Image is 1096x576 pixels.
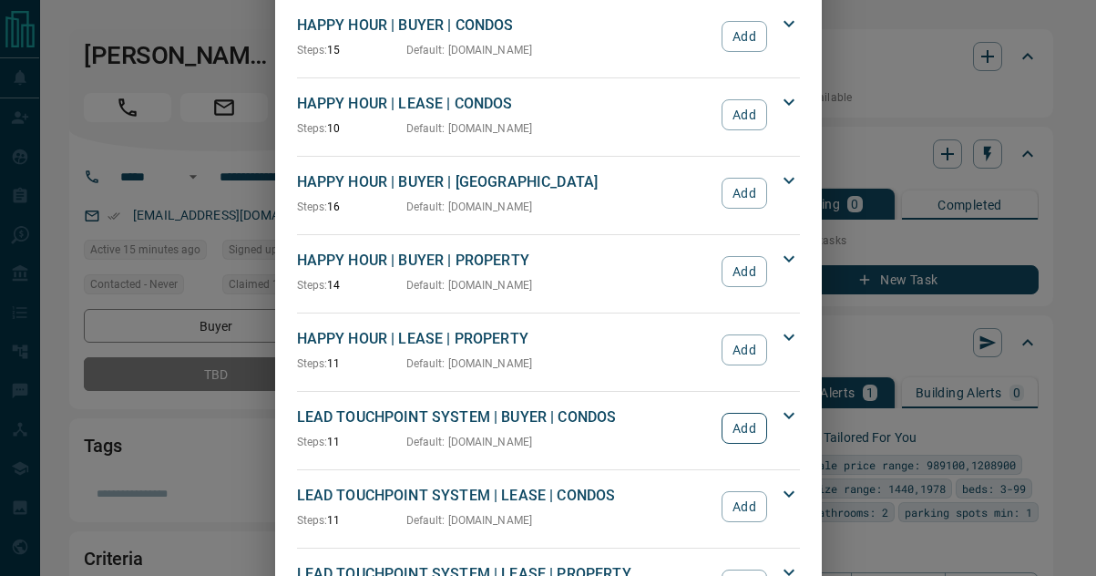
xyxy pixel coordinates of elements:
span: Steps: [297,514,328,527]
p: HAPPY HOUR | BUYER | PROPERTY [297,250,713,272]
p: Default : [DOMAIN_NAME] [406,277,533,293]
p: HAPPY HOUR | LEASE | CONDOS [297,93,713,115]
p: Default : [DOMAIN_NAME] [406,355,533,372]
button: Add [722,178,766,209]
span: Steps: [297,201,328,213]
p: 16 [297,199,406,215]
p: Default : [DOMAIN_NAME] [406,512,533,529]
button: Add [722,256,766,287]
p: Default : [DOMAIN_NAME] [406,42,533,58]
span: Steps: [297,122,328,135]
p: 10 [297,120,406,137]
div: LEAD TOUCHPOINT SYSTEM | LEASE | CONDOSSteps:11Default: [DOMAIN_NAME]Add [297,481,800,532]
p: HAPPY HOUR | LEASE | PROPERTY [297,328,713,350]
span: Steps: [297,357,328,370]
p: LEAD TOUCHPOINT SYSTEM | LEASE | CONDOS [297,485,713,507]
p: 11 [297,355,406,372]
div: HAPPY HOUR | LEASE | PROPERTYSteps:11Default: [DOMAIN_NAME]Add [297,324,800,375]
div: HAPPY HOUR | BUYER | [GEOGRAPHIC_DATA]Steps:16Default: [DOMAIN_NAME]Add [297,168,800,219]
span: Steps: [297,44,328,57]
div: HAPPY HOUR | BUYER | PROPERTYSteps:14Default: [DOMAIN_NAME]Add [297,246,800,297]
span: Steps: [297,279,328,292]
div: LEAD TOUCHPOINT SYSTEM | BUYER | CONDOSSteps:11Default: [DOMAIN_NAME]Add [297,403,800,454]
div: HAPPY HOUR | BUYER | CONDOSSteps:15Default: [DOMAIN_NAME]Add [297,11,800,62]
div: HAPPY HOUR | LEASE | CONDOSSteps:10Default: [DOMAIN_NAME]Add [297,89,800,140]
p: HAPPY HOUR | BUYER | CONDOS [297,15,713,36]
p: HAPPY HOUR | BUYER | [GEOGRAPHIC_DATA] [297,171,713,193]
p: Default : [DOMAIN_NAME] [406,434,533,450]
p: 15 [297,42,406,58]
button: Add [722,21,766,52]
p: 11 [297,434,406,450]
p: LEAD TOUCHPOINT SYSTEM | BUYER | CONDOS [297,406,713,428]
p: 14 [297,277,406,293]
button: Add [722,491,766,522]
p: Default : [DOMAIN_NAME] [406,199,533,215]
button: Add [722,334,766,365]
button: Add [722,413,766,444]
span: Steps: [297,436,328,448]
p: Default : [DOMAIN_NAME] [406,120,533,137]
button: Add [722,99,766,130]
p: 11 [297,512,406,529]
